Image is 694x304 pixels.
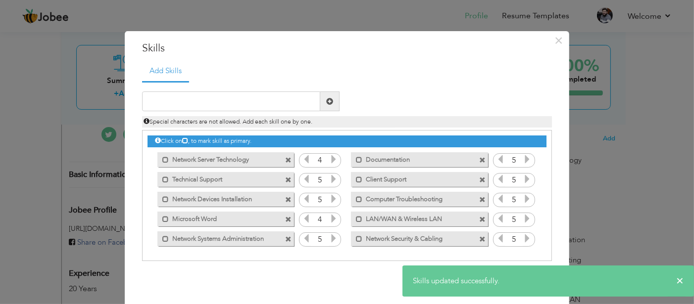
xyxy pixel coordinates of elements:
[362,172,462,184] label: Client Support
[169,231,269,244] label: Network Systems Administration
[362,192,462,204] label: Computer Troubleshooting
[169,172,269,184] label: Technical Support
[362,152,462,165] label: Documentation
[169,152,269,165] label: Network Server Technology
[551,33,567,48] button: Close
[413,276,499,286] span: Skills updated successfully.
[676,276,684,286] span: ×
[555,32,563,49] span: ×
[169,192,269,204] label: Network Devices Installation
[142,41,552,56] h3: Skills
[144,118,312,126] span: Special characters are not allowed. Add each skill one by one.
[148,135,546,147] div: Click on , to mark skill as primary.
[142,61,189,83] a: Add Skills
[362,212,462,224] label: LAN/WAN & Wireless LAN
[362,231,462,244] label: Network Security & Cabling
[169,212,269,224] label: Microsoft Word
